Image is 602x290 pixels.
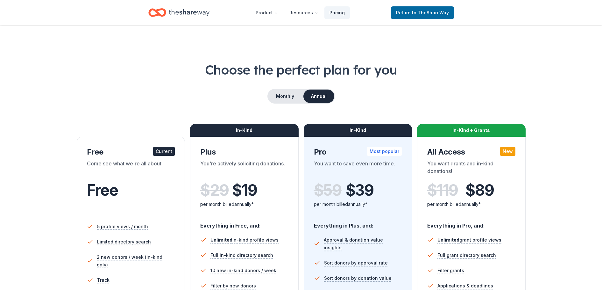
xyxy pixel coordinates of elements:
[87,160,175,178] div: Come see what we're all about.
[437,237,459,243] span: Unlimited
[500,147,515,156] div: New
[190,124,299,137] div: In-Kind
[153,147,175,156] div: Current
[437,267,464,274] span: Filter grants
[97,238,151,246] span: Limited directory search
[148,5,209,20] a: Home
[210,282,256,290] span: Filter by new donors
[87,147,175,157] div: Free
[97,223,148,230] span: 5 profile views / month
[232,181,257,199] span: $ 19
[303,90,334,103] button: Annual
[324,274,392,282] span: Sort donors by donation value
[304,124,412,137] div: In-Kind
[210,251,273,259] span: Full in-kind directory search
[324,259,388,267] span: Sort donors by approval rate
[437,237,501,243] span: grant profile views
[412,10,449,15] span: to TheShareWay
[427,160,515,178] div: You want grants and in-kind donations!
[97,253,175,269] span: 2 new donors / week (in-kind only)
[210,267,276,274] span: 10 new in-kind donors / week
[284,6,323,19] button: Resources
[314,160,402,178] div: You want to save even more time.
[251,5,350,20] nav: Main
[427,200,515,208] div: per month billed annually*
[97,276,110,284] span: Track
[346,181,374,199] span: $ 39
[87,181,118,199] span: Free
[324,6,350,19] a: Pricing
[437,282,493,290] span: Applications & deadlines
[210,237,232,243] span: Unlimited
[200,147,288,157] div: Plus
[268,90,302,103] button: Monthly
[427,216,515,230] div: Everything in Pro, and:
[210,237,279,243] span: in-kind profile views
[417,124,526,137] div: In-Kind + Grants
[391,6,454,19] a: Returnto TheShareWay
[396,9,449,17] span: Return
[324,236,402,251] span: Approval & donation value insights
[427,147,515,157] div: All Access
[437,251,496,259] span: Full grant directory search
[200,200,288,208] div: per month billed annually*
[200,216,288,230] div: Everything in Free, and:
[251,6,283,19] button: Product
[25,61,577,79] h1: Choose the perfect plan for you
[314,147,402,157] div: Pro
[465,181,494,199] span: $ 89
[314,200,402,208] div: per month billed annually*
[367,147,402,156] div: Most popular
[314,216,402,230] div: Everything in Plus, and:
[200,160,288,178] div: You're actively soliciting donations.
